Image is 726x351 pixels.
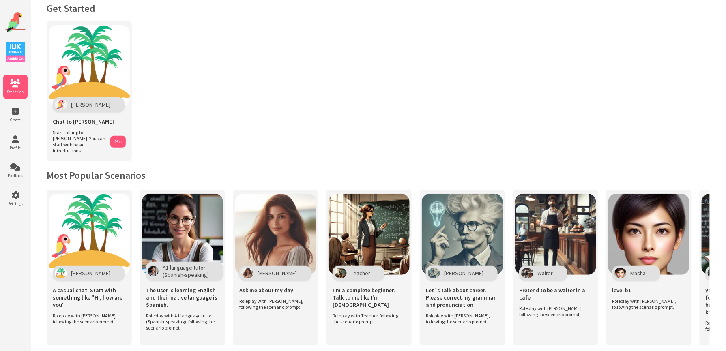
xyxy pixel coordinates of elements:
img: Scenario Image [422,194,503,275]
span: Roleplay with [PERSON_NAME], following the scenario prompt. [612,298,681,310]
span: Scenarios [3,89,28,94]
button: Go [110,136,126,148]
span: Start talking to [PERSON_NAME]. You can start with basic introductions. [53,129,106,154]
span: Roleplay with [PERSON_NAME], following the scenario prompt. [53,312,122,325]
span: I'm a complete beginner. Talk to me like I'm [DEMOGRAPHIC_DATA] [333,287,406,308]
img: Character [148,266,159,276]
img: Character [55,268,67,278]
span: level b1 [612,287,631,294]
img: Character [521,268,533,278]
span: [PERSON_NAME] [71,270,110,277]
img: Scenario Image [515,194,596,275]
img: IUK Logo [6,42,25,62]
span: A1 language tutor (Spanish-speaking) [163,264,209,278]
span: Roleplay with [PERSON_NAME], following the scenario prompt. [519,305,588,317]
span: Roleplay with [PERSON_NAME], following the scenario prompt. [426,312,495,325]
img: Scenario Image [142,194,223,275]
span: A casual chat. Start with something like "Hi, how are you" [53,287,126,308]
img: Scenario Image [49,194,130,275]
h2: Most Popular Scenarios [47,169,710,182]
h1: Get Started [47,2,710,15]
span: Ask me about my day [239,287,293,294]
img: Polly [55,99,67,110]
span: Settings [3,201,28,206]
img: Chat with Polly [49,25,130,106]
span: Profile [3,145,28,150]
img: Character [614,268,627,278]
span: Teacher [351,270,370,277]
span: Chat to [PERSON_NAME] [53,118,114,125]
span: Waiter [537,270,553,277]
span: [PERSON_NAME] [444,270,483,277]
span: Masha [631,270,646,277]
span: [PERSON_NAME] [258,270,297,277]
span: Feedback [3,173,28,178]
img: Character [708,268,720,278]
img: Character [428,268,440,278]
span: Roleplay with Teacher, following the scenario prompt. [333,312,402,325]
img: Website Logo [5,12,26,32]
span: Let´s talk about career. Please correct my grammar and pronunciation [426,287,499,308]
img: Character [335,268,347,278]
img: Scenario Image [608,194,689,275]
span: Pretend to be a waiter in a cafe [519,287,592,301]
span: Roleplay with A1 language tutor (Spanish-speaking), following the scenario prompt. [146,312,215,331]
img: Scenario Image [235,194,316,275]
span: Create [3,117,28,122]
span: The user is learning English and their native language is Spanish. [146,287,219,308]
span: [PERSON_NAME] [71,101,110,108]
img: Character [241,268,253,278]
img: Scenario Image [329,194,410,275]
span: Roleplay with [PERSON_NAME], following the scenario prompt. [239,298,308,310]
